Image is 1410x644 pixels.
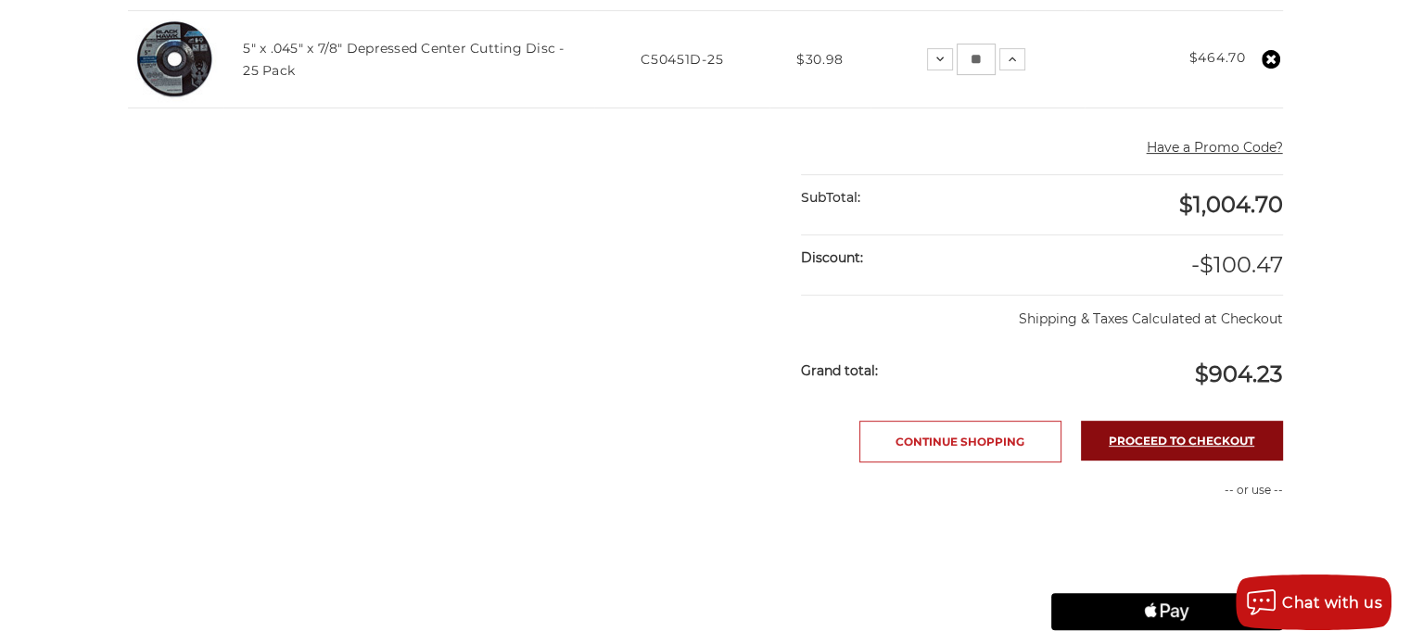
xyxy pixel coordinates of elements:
img: 5" x 3/64" x 7/8" Depressed Center Type 27 Cut Off Wheel [128,13,221,106]
span: $30.98 [796,51,844,68]
button: Have a Promo Code? [1147,138,1283,158]
div: SubTotal: [801,175,1042,221]
a: Proceed to checkout [1081,421,1283,461]
a: 5" x .045" x 7/8" Depressed Center Cutting Disc - 25 Pack [243,40,564,79]
span: $1,004.70 [1179,191,1283,218]
button: Chat with us [1236,575,1391,630]
iframe: PayPal-paypal [1051,518,1283,555]
p: Shipping & Taxes Calculated at Checkout [801,295,1282,329]
strong: Grand total: [801,362,878,379]
a: Continue Shopping [859,421,1061,462]
span: $904.23 [1195,360,1283,387]
span: C50451D-25 [641,51,723,68]
strong: $464.70 [1189,49,1246,66]
input: 5" x .045" x 7/8" Depressed Center Cutting Disc - 25 Pack Quantity: [957,44,996,75]
p: -- or use -- [1051,482,1283,499]
strong: Discount: [801,249,863,266]
span: Chat with us [1282,594,1382,612]
div: -$100.47 [1042,235,1283,295]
